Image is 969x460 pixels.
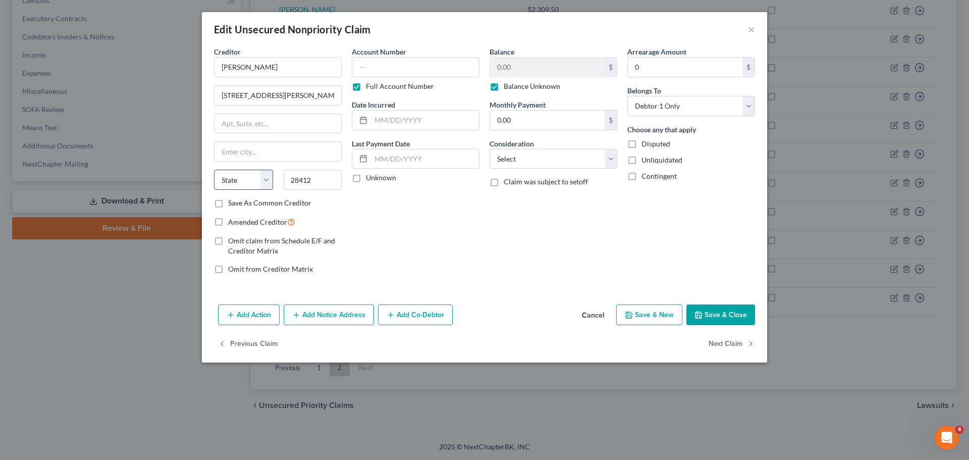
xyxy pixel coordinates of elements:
iframe: Intercom live chat [935,426,959,450]
span: Omit claim from Schedule E/F and Creditor Matrix [228,236,335,255]
button: Cancel [574,305,612,326]
label: Full Account Number [366,81,434,91]
input: 0.00 [490,58,605,77]
input: Enter zip... [283,170,342,190]
span: Amended Creditor [228,218,287,226]
span: Creditor [214,47,241,56]
div: $ [605,58,617,77]
span: Disputed [641,139,670,148]
button: Add Notice Address [284,304,374,326]
label: Choose any that apply [627,124,696,135]
span: Omit from Creditor Matrix [228,265,313,273]
button: × [748,23,755,35]
button: Previous Claim [218,333,278,354]
span: Belongs To [627,86,661,95]
label: Balance Unknown [504,81,560,91]
button: Add Co-Debtor [378,304,453,326]
input: Apt, Suite, etc... [214,114,341,133]
span: Contingent [641,172,677,180]
input: MM/DD/YYYY [371,149,479,169]
button: Add Action [218,304,280,326]
span: Claim was subject to setoff [504,177,588,186]
span: 4 [955,426,963,434]
button: Save & New [616,304,682,326]
div: Edit Unsecured Nonpriority Claim [214,22,371,36]
span: Unliquidated [641,156,682,164]
input: 0.00 [628,58,742,77]
div: $ [742,58,755,77]
input: Enter address... [214,86,341,105]
div: $ [605,111,617,130]
input: 0.00 [490,111,605,130]
label: Monthly Payment [490,99,546,110]
label: Balance [490,46,514,57]
label: Save As Common Creditor [228,198,311,208]
label: Arrearage Amount [627,46,686,57]
label: Date Incurred [352,99,395,110]
label: Account Number [352,46,406,57]
input: -- [352,57,479,77]
input: MM/DD/YYYY [371,111,479,130]
label: Unknown [366,173,396,183]
label: Consideration [490,138,534,149]
button: Next Claim [709,333,755,354]
input: Search creditor by name... [214,57,342,77]
label: Last Payment Date [352,138,410,149]
input: Enter city... [214,142,341,161]
button: Save & Close [686,304,755,326]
